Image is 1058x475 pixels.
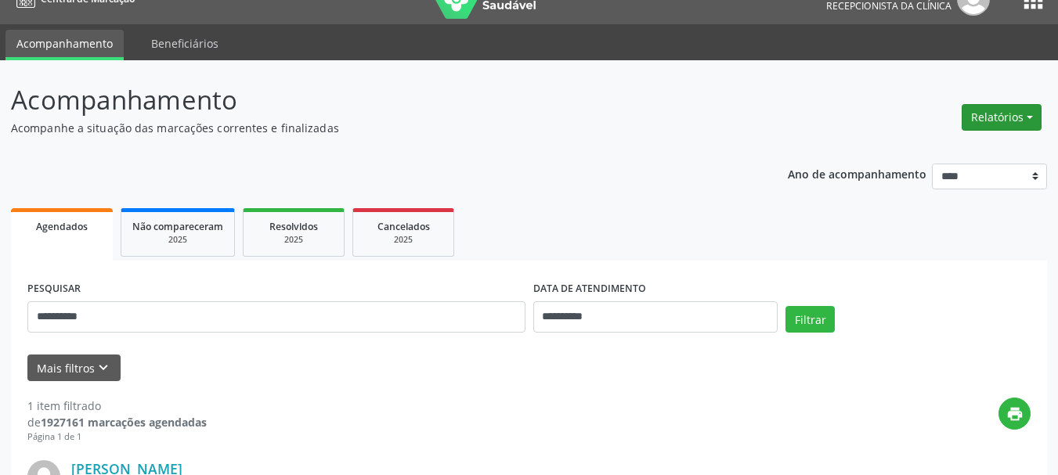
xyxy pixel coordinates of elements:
a: Beneficiários [140,30,229,57]
button: Relatórios [962,104,1042,131]
button: Mais filtroskeyboard_arrow_down [27,354,121,382]
label: PESQUISAR [27,277,81,301]
p: Acompanhamento [11,81,736,120]
div: de [27,414,207,430]
p: Ano de acompanhamento [788,164,926,183]
span: Agendados [36,220,88,233]
a: Acompanhamento [5,30,124,60]
div: 1 item filtrado [27,398,207,414]
strong: 1927161 marcações agendadas [41,415,207,430]
span: Não compareceram [132,220,223,233]
div: Página 1 de 1 [27,430,207,444]
p: Acompanhe a situação das marcações correntes e finalizadas [11,120,736,136]
label: DATA DE ATENDIMENTO [533,277,646,301]
span: Resolvidos [269,220,318,233]
div: 2025 [255,234,333,246]
i: keyboard_arrow_down [95,359,112,376]
i: print [1006,405,1024,423]
div: 2025 [364,234,442,246]
button: print [998,398,1031,430]
span: Cancelados [377,220,430,233]
button: Filtrar [785,306,835,333]
div: 2025 [132,234,223,246]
